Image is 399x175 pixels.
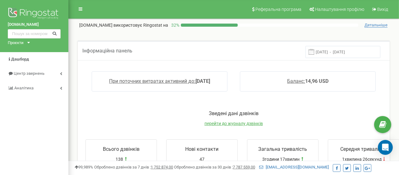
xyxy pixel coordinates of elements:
img: Ringostat logo [8,6,61,22]
span: Аналiтика [14,86,34,90]
span: Нові контакти [186,146,219,152]
p: 32 % [168,22,181,28]
span: При поточних витратах активний до: [109,78,195,84]
span: Центр звернень [14,71,44,76]
span: Дашборд [11,57,29,61]
span: Загальна тривалість [259,146,307,152]
span: Детальніше [365,23,388,28]
span: Вихід [377,7,388,12]
div: Open Intercom Messenger [378,140,393,155]
span: Оброблено дзвінків за 30 днів : [174,165,255,169]
span: Налаштування профілю [315,7,364,12]
a: При поточних витратах активний до:[DATE] [109,78,210,84]
span: 3години 17хвилин [263,156,300,162]
input: Пошук за номером [8,29,61,38]
div: Проєкти [8,40,24,46]
span: Зведені дані дзвінків [209,110,259,116]
span: Всього дзвінків [103,146,140,152]
a: перейти до журналу дзвінків [204,121,263,126]
span: 99,989% [75,165,93,169]
span: Реферальна програма [255,7,301,12]
a: [EMAIL_ADDRESS][DOMAIN_NAME] [259,165,329,169]
span: Оброблено дзвінків за 7 днів : [94,165,173,169]
u: 1 752 874,00 [151,165,173,169]
span: Середня тривалість [341,146,387,152]
a: Баланс:14,96 USD [287,78,328,84]
u: 7 787 559,00 [233,165,255,169]
span: 1хвилина 26секунд [342,156,382,162]
span: 138 [116,156,123,162]
span: Баланс: [287,78,305,84]
span: 47 [199,156,204,162]
p: [DOMAIN_NAME] [79,22,168,28]
a: [DOMAIN_NAME] [8,22,61,28]
span: використовує Ringostat на [113,23,168,28]
span: Інформаційна панель [82,48,132,54]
